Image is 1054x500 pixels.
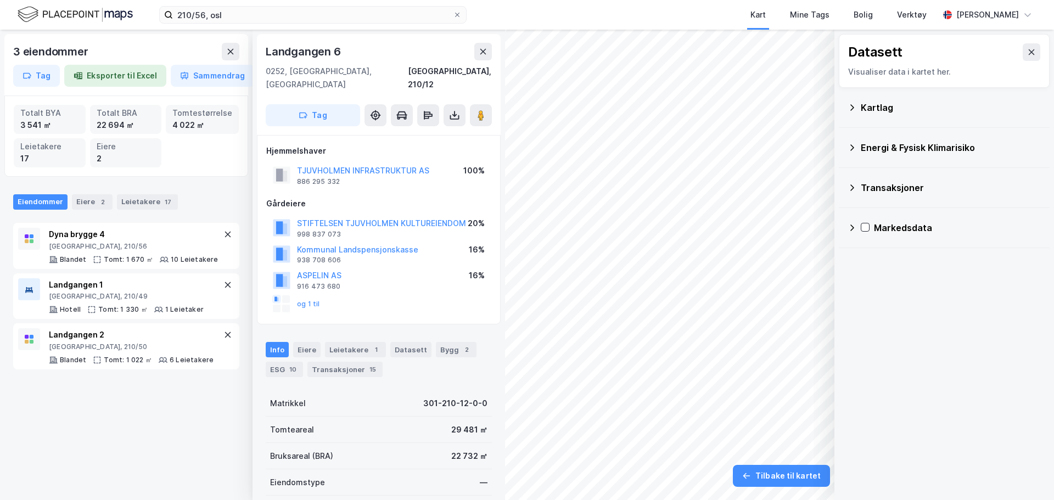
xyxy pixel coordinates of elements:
[266,43,343,60] div: Landgangen 6
[480,476,487,489] div: —
[451,450,487,463] div: 22 732 ㎡
[266,104,360,126] button: Tag
[848,43,902,61] div: Datasett
[469,243,485,256] div: 16%
[874,221,1041,234] div: Markedsdata
[49,242,218,251] div: [GEOGRAPHIC_DATA], 210/56
[20,107,79,119] div: Totalt BYA
[97,141,155,153] div: Eiere
[13,43,91,60] div: 3 eiendommer
[72,194,113,210] div: Eiere
[436,342,476,357] div: Bygg
[861,101,1041,114] div: Kartlag
[266,342,289,357] div: Info
[49,228,218,241] div: Dyna brygge 4
[270,450,333,463] div: Bruksareal (BRA)
[463,164,485,177] div: 100%
[172,107,232,119] div: Tomtestørrelse
[97,153,155,165] div: 2
[13,65,60,87] button: Tag
[861,141,1041,154] div: Energi & Fysisk Klimarisiko
[171,65,254,87] button: Sammendrag
[171,255,218,264] div: 10 Leietakere
[20,141,79,153] div: Leietakere
[956,8,1019,21] div: [PERSON_NAME]
[49,342,214,351] div: [GEOGRAPHIC_DATA], 210/50
[162,196,173,207] div: 17
[297,230,341,239] div: 998 837 073
[297,282,340,291] div: 916 473 680
[18,5,133,24] img: logo.f888ab2527a4732fd821a326f86c7f29.svg
[468,217,485,230] div: 20%
[733,465,830,487] button: Tilbake til kartet
[60,305,81,314] div: Hotell
[98,305,148,314] div: Tomt: 1 330 ㎡
[117,194,178,210] div: Leietakere
[97,196,108,207] div: 2
[49,292,204,301] div: [GEOGRAPHIC_DATA], 210/49
[60,356,86,364] div: Blandet
[13,194,68,210] div: Eiendommer
[266,362,303,377] div: ESG
[469,269,485,282] div: 16%
[104,255,153,264] div: Tomt: 1 670 ㎡
[408,65,492,91] div: [GEOGRAPHIC_DATA], 210/12
[170,356,214,364] div: 6 Leietakere
[848,65,1040,78] div: Visualiser data i kartet her.
[20,119,79,131] div: 3 541 ㎡
[371,344,382,355] div: 1
[49,328,214,341] div: Landgangen 2
[266,65,408,91] div: 0252, [GEOGRAPHIC_DATA], [GEOGRAPHIC_DATA]
[307,362,383,377] div: Transaksjoner
[270,397,306,410] div: Matrikkel
[297,256,341,265] div: 938 708 606
[165,305,204,314] div: 1 Leietaker
[999,447,1054,500] iframe: Chat Widget
[172,119,232,131] div: 4 022 ㎡
[97,107,155,119] div: Totalt BRA
[266,197,491,210] div: Gårdeiere
[270,423,314,436] div: Tomteareal
[104,356,152,364] div: Tomt: 1 022 ㎡
[423,397,487,410] div: 301-210-12-0-0
[897,8,927,21] div: Verktøy
[461,344,472,355] div: 2
[390,342,431,357] div: Datasett
[60,255,86,264] div: Blandet
[173,7,453,23] input: Søk på adresse, matrikkel, gårdeiere, leietakere eller personer
[297,177,340,186] div: 886 295 332
[293,342,321,357] div: Eiere
[325,342,386,357] div: Leietakere
[20,153,79,165] div: 17
[854,8,873,21] div: Bolig
[451,423,487,436] div: 29 481 ㎡
[270,476,325,489] div: Eiendomstype
[287,364,299,375] div: 10
[367,364,378,375] div: 15
[97,119,155,131] div: 22 694 ㎡
[790,8,829,21] div: Mine Tags
[750,8,766,21] div: Kart
[861,181,1041,194] div: Transaksjoner
[49,278,204,291] div: Landgangen 1
[64,65,166,87] button: Eksporter til Excel
[266,144,491,158] div: Hjemmelshaver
